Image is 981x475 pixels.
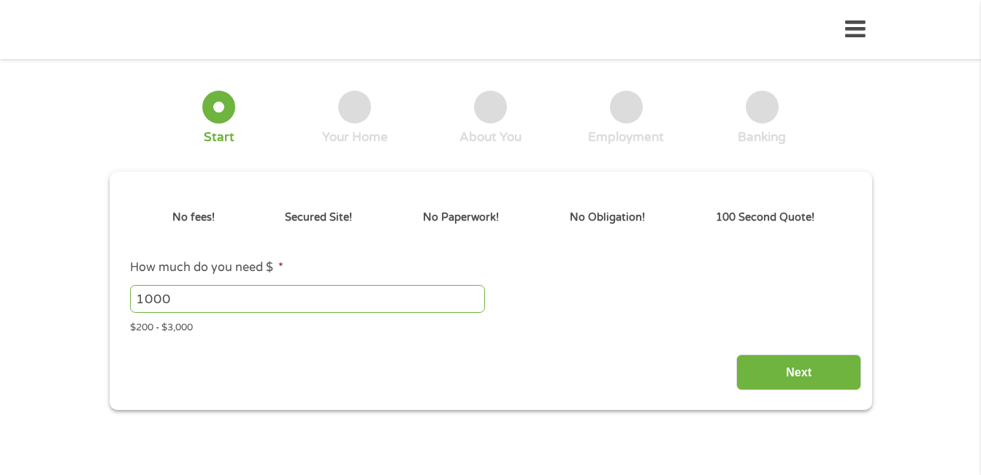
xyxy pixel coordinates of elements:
div: Start [204,129,234,145]
div: Your Home [322,129,388,145]
p: No Paperwork! [423,210,499,226]
input: Next [736,354,861,390]
p: Secured Site! [285,210,352,226]
p: 100 Second Quote! [716,210,814,226]
p: No Obligation! [570,210,645,226]
div: Banking [738,129,786,145]
p: No fees! [172,210,215,226]
div: About You [459,129,522,145]
label: How much do you need $ [130,260,283,275]
div: $200 - $3,000 [130,316,850,335]
div: Employment [588,129,664,145]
